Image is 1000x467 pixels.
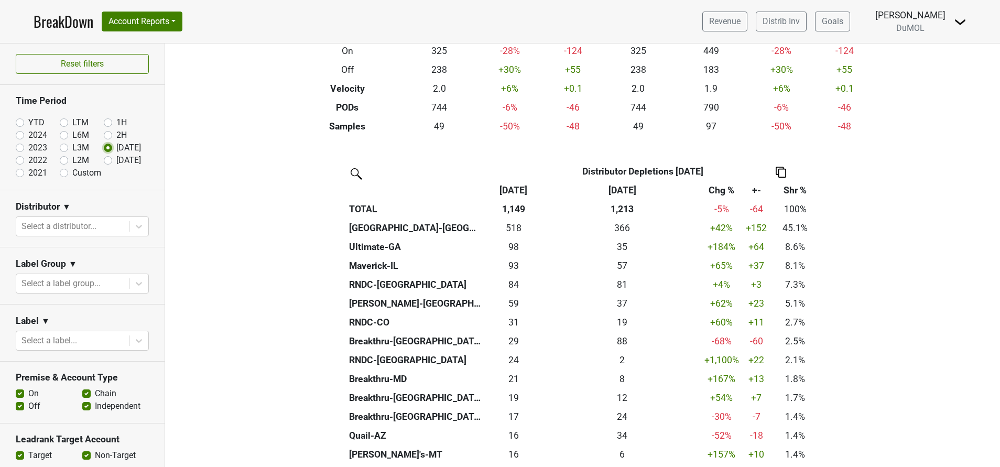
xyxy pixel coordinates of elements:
label: 2022 [28,154,47,167]
td: +0.1 [544,79,602,98]
td: +65 % [701,256,742,275]
div: -60 [745,334,768,348]
th: 1,213 [544,200,701,219]
td: 59.17 [484,294,544,313]
td: -52 % [701,426,742,445]
th: [PERSON_NAME]'s-MT [347,445,484,464]
th: Samples [292,117,403,136]
td: 1.4% [770,445,820,464]
h3: Label [16,316,39,327]
label: Independent [95,400,140,412]
div: 84 [486,278,541,291]
th: On [292,41,403,60]
th: 366.000 [544,219,701,237]
div: 6 [546,448,699,461]
div: 37 [546,297,699,310]
td: +55 [816,60,873,79]
div: +7 [745,391,768,405]
td: -28 % [747,41,816,60]
th: 19.200 [544,313,701,332]
div: 19 [486,391,541,405]
td: +167 % [701,370,742,388]
td: 1.8% [770,370,820,388]
h3: Time Period [16,95,149,106]
th: 7.666 [544,370,701,388]
th: [PERSON_NAME]-[GEOGRAPHIC_DATA] [347,294,484,313]
th: 81.000 [544,275,701,294]
label: 2023 [28,142,47,154]
th: Shr %: activate to sort column ascending [770,181,820,200]
td: -50 % [476,117,544,136]
th: TOTAL [347,200,484,219]
button: Reset filters [16,54,149,74]
th: RNDC-[GEOGRAPHIC_DATA] [347,351,484,370]
label: L6M [72,129,89,142]
th: Breakthru-[GEOGRAPHIC_DATA] [347,407,484,426]
th: 12.333 [544,388,701,407]
th: RNDC-[GEOGRAPHIC_DATA] [347,275,484,294]
td: 1.7% [770,388,820,407]
div: +152 [745,221,768,235]
label: [DATE] [116,142,141,154]
div: +22 [745,353,768,367]
th: RNDC-CO [347,313,484,332]
td: 1.9 [675,79,747,98]
div: 29 [486,334,541,348]
td: 449 [675,41,747,60]
td: 744 [602,98,675,117]
td: 1.4% [770,426,820,445]
th: Breakthru-[GEOGRAPHIC_DATA] [347,388,484,407]
td: 45.1% [770,219,820,237]
img: filter [347,165,364,181]
td: +6 % [476,79,544,98]
td: 49 [602,117,675,136]
a: Distrib Inv [756,12,807,31]
div: 24 [546,410,699,423]
td: 84.168 [484,275,544,294]
td: 24 [484,351,544,370]
div: -18 [745,429,768,442]
td: 325 [602,41,675,60]
div: 57 [546,259,699,273]
th: Ultimate-GA [347,237,484,256]
th: 23.667 [544,407,701,426]
td: 19 [484,388,544,407]
td: +30 % [747,60,816,79]
label: YTD [28,116,45,129]
div: +37 [745,259,768,273]
span: -64 [750,204,763,214]
div: 16 [486,429,541,442]
td: +62 % [701,294,742,313]
label: Non-Target [95,449,136,462]
td: 183 [675,60,747,79]
td: -6 % [747,98,816,117]
td: 238 [403,60,476,79]
label: LTM [72,116,89,129]
th: Distributor Depletions [DATE] [544,162,742,181]
span: -5% [714,204,729,214]
label: Off [28,400,40,412]
td: -46 [544,98,602,117]
td: +184 % [701,237,742,256]
td: -30 % [701,407,742,426]
th: Chg %: activate to sort column ascending [701,181,742,200]
td: 15.84 [484,445,544,464]
th: 34.680 [544,237,701,256]
td: 28.67 [484,332,544,351]
td: 8.6% [770,237,820,256]
td: 2.5% [770,332,820,351]
div: 34 [546,429,699,442]
td: 98.33 [484,237,544,256]
div: 98 [486,240,541,254]
td: 7.3% [770,275,820,294]
td: 49 [403,117,476,136]
label: 1H [116,116,127,129]
div: -7 [745,410,768,423]
td: +55 [544,60,602,79]
div: 31 [486,316,541,329]
span: ▼ [62,201,71,213]
th: PODs [292,98,403,117]
label: 2021 [28,167,47,179]
td: 2.1% [770,351,820,370]
div: +13 [745,372,768,386]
